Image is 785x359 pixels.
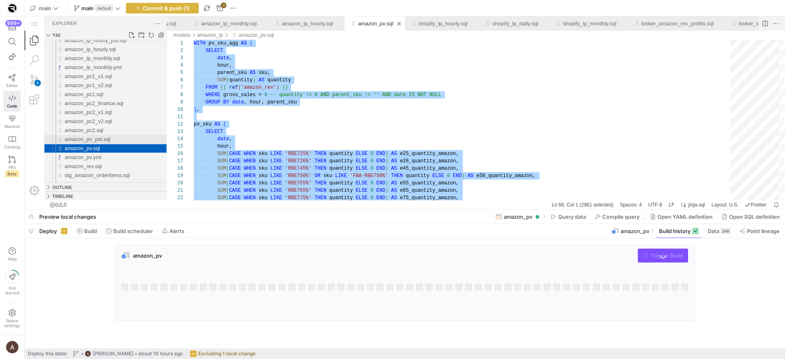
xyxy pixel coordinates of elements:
li: New File... [103,15,111,23]
span: pv_sku_agg [184,24,213,30]
span: ·‌·‌·‌·‌·‌·‌·‌·‌ [169,135,193,140]
button: maindefault [72,3,123,13]
div: Editor Language Status: Formatting, There are multiple formatters for 'jinja-sql' files. One of t... [653,184,663,193]
ul: Tab actions [308,3,320,11]
span: PRs [9,165,16,170]
div: 9 [150,82,159,90]
span: Catalog [4,144,20,149]
span: Code [7,103,17,108]
a: New Folder... [113,15,121,23]
div: 2 [150,31,159,38]
ul: Tab actions [152,3,163,11]
span: quantity [204,61,228,67]
a: looker_shopify_rev_profits.sql [714,4,785,10]
button: Build history [655,224,702,238]
div: /models/amazon_lp/stg_amazon_orders_agg_v1.sql [31,164,142,173]
a: Notifications [747,184,756,193]
span: quantity [243,61,267,67]
span: Build scheduler [113,228,153,234]
span: SELECT [181,31,199,37]
span: main [39,5,51,11]
span: date [370,76,381,81]
span: != [340,76,346,81]
button: 999+ [3,20,21,34]
a: Close (⌘W) [370,3,379,11]
div: Notifications [745,184,758,193]
a: Editor Language Status: Formatting, There are multiple formatters for 'jinja-sql' files. One of t... [655,184,663,193]
div: 13 [150,112,159,119]
a: Code [3,91,21,112]
a: Ln 66, Col 1 (2961 selected) [525,184,591,193]
div: LF [641,184,653,193]
span: Point lineage [747,228,780,234]
a: shopify_lp_hourly.sql [394,4,443,10]
span: ·‌ [216,135,219,140]
div: /models/amazon_lp/amazon_pv.sql [31,128,142,137]
a: Monitor [3,112,21,132]
a: shopify_lp_daily.sql [468,4,514,10]
div: 10 [150,90,159,97]
div: 6 [150,60,159,67]
span: ·‌ [202,68,204,74]
div: 7 [150,67,159,75]
span: ·‌·‌·‌·‌ [169,68,181,74]
span: , [219,83,222,89]
span: hour, [193,127,208,133]
span: ·‌ [231,54,234,59]
div: check-all Prettier [717,184,745,193]
span: NOT [393,76,402,81]
div: amazon_pv.sql [20,128,142,137]
span: SUM [193,135,202,140]
div: Files Explorer [20,23,142,166]
ul: Tab actions [689,3,701,11]
span: ·‌ [293,76,296,81]
span: NULL [405,76,417,81]
li: Close (⌘W) [153,3,161,11]
span: date [193,120,205,126]
span: ·‌ [278,76,281,81]
span: date [208,83,220,89]
div: Spaces: 4 [592,184,620,193]
span: stg_amazon_orders_agg_v1.sql [40,165,116,171]
ul: Tab actions [443,3,454,11]
span: amazon_pv_pst.sql [40,120,86,126]
div: /models/amazon_lp/amazon_pc2_finance.sql [31,83,142,92]
div: amazon_pc2_v1.sql [20,92,142,101]
span: Space settings [4,318,20,328]
span: WHEN [219,135,231,140]
div: /models/amazon_lp/amazon_pc2_v1.sql [31,92,142,101]
span: amazon_pc1_v1.sql [40,57,87,63]
span: stg_amazon_orderitems.sql [40,156,105,162]
span: Open YAML definition [657,213,713,220]
a: check-all Prettier [718,184,744,193]
div: jinja-sql [663,184,684,193]
div: amazon_pc1_v1.sql [20,56,142,65]
li: Close (⌘W) [310,3,318,11]
span: amazon_pc1.sql [40,75,79,81]
a: Editor [3,71,21,91]
span: ref [204,68,213,74]
div: stg_amazon_orderitems.sql [20,155,142,164]
a: models [149,16,166,22]
span: AND [296,76,305,81]
span: ·‌·‌·‌·‌·‌·‌·‌·‌ [169,127,193,133]
li: Close (⌘W) [594,3,602,11]
span: quantity [255,76,278,81]
ul: Tab actions [592,3,603,11]
button: Build scheduler [102,224,157,238]
a: Catalog [3,132,21,153]
a: looker_amazon_rev_profits.sql [617,4,689,10]
a: No Problems [23,184,44,193]
a: amazon_lp_monthly.sql [177,4,232,10]
span: , [204,39,207,45]
span: ·‌ [240,83,243,89]
span: -- [246,76,251,81]
span: sku, [234,54,246,59]
li: Refresh Explorer [123,15,131,23]
li: Close (⌘W) [234,3,242,11]
span: Monitor [4,124,20,129]
div: amazon_pc2.sql [20,110,142,119]
span: pv_sku [169,105,187,111]
a: Split Editor Right (⌘\) [⌥] Split Editor Down [736,3,745,12]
